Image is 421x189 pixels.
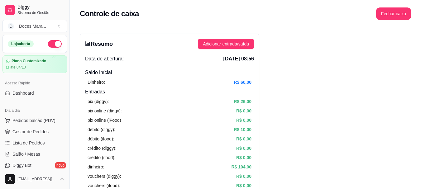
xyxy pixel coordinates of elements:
article: R$ 0,00 [236,173,251,180]
article: crédito (ifood): [88,154,115,161]
span: Sistema de Gestão [17,10,65,15]
h3: Resumo [85,40,113,48]
article: débito (diggy): [88,126,115,133]
article: vouchers (ifood): [88,182,120,189]
button: Select a team [2,20,67,32]
article: R$ 0,00 [236,135,251,142]
span: Data de abertura: [85,55,124,63]
a: Diggy Botnovo [2,160,67,170]
span: D [8,23,14,29]
h2: Controle de caixa [80,9,139,19]
span: Pedidos balcão (PDV) [12,117,55,124]
article: R$ 10,00 [234,126,251,133]
span: Salão / Mesas [12,151,40,157]
article: R$ 26,00 [234,98,251,105]
a: Plano Customizadoaté 04/10 [2,55,67,73]
span: [DATE] 08:56 [223,55,254,63]
span: [EMAIL_ADDRESS][DOMAIN_NAME] [17,177,57,182]
article: R$ 60,00 [234,79,251,86]
span: Dashboard [12,90,34,96]
article: crédito (diggy): [88,145,117,152]
button: [EMAIL_ADDRESS][DOMAIN_NAME] [2,172,67,187]
div: Acesso Rápido [2,78,67,88]
article: pix (diggy): [88,98,109,105]
article: dinheiro: [88,163,104,170]
article: pix online (iFood) [88,117,121,124]
article: débito (ifood): [88,135,114,142]
a: Gestor de Pedidos [2,127,67,137]
h4: Entradas [85,88,254,96]
article: R$ 0,00 [236,117,251,124]
span: Diggy Bot [12,162,31,168]
button: Adicionar entrada/saída [198,39,254,49]
article: Dinheiro: [88,79,105,86]
div: Dia a dia [2,106,67,116]
article: R$ 0,00 [236,154,251,161]
a: DiggySistema de Gestão [2,2,67,17]
article: pix online (diggy): [88,107,122,114]
article: até 04/10 [10,65,26,70]
span: Diggy [17,5,65,10]
span: Gestor de Pedidos [12,129,49,135]
article: R$ 0,00 [236,182,251,189]
article: vouchers (diggy): [88,173,121,180]
button: Alterar Status [48,40,62,48]
button: Fechar caixa [376,7,411,20]
a: Dashboard [2,88,67,98]
article: Plano Customizado [12,59,46,64]
a: Lista de Pedidos [2,138,67,148]
h4: Saldo inícial [85,69,254,76]
article: R$ 0,00 [236,107,251,114]
span: Lista de Pedidos [12,140,45,146]
div: Doces Mara ... [19,23,46,29]
div: Loja aberta [8,40,34,47]
span: Adicionar entrada/saída [203,40,249,47]
article: R$ 0,00 [236,145,251,152]
article: R$ 104,00 [231,163,251,170]
a: Salão / Mesas [2,149,67,159]
span: bar-chart [85,41,91,46]
button: Pedidos balcão (PDV) [2,116,67,125]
